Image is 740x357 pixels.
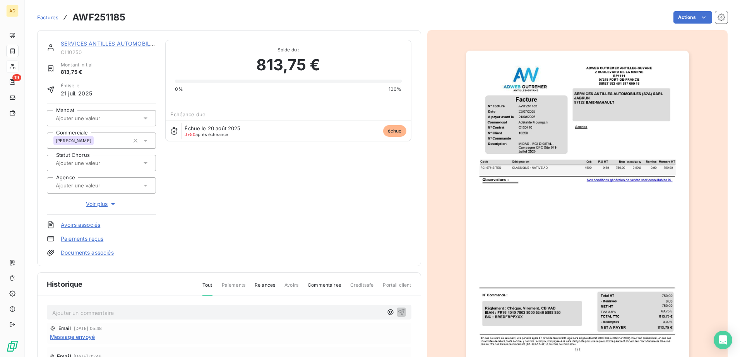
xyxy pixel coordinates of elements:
[714,331,732,349] div: Open Intercom Messenger
[72,10,125,24] h3: AWF251185
[61,49,156,55] span: CL10250
[185,132,228,137] span: après échéance
[222,282,245,295] span: Paiements
[673,11,712,24] button: Actions
[185,125,240,131] span: Échue le 20 août 2025
[56,138,91,143] span: [PERSON_NAME]
[350,282,374,295] span: Creditsafe
[202,282,212,296] span: Tout
[389,86,402,93] span: 100%
[383,125,406,137] span: échue
[6,5,19,17] div: AD
[61,68,92,76] span: 813,75 €
[61,249,114,257] a: Documents associés
[74,326,102,331] span: [DATE] 05:48
[175,86,183,93] span: 0%
[185,132,195,137] span: J+50
[50,333,95,341] span: Message envoyé
[47,279,83,289] span: Historique
[61,221,100,229] a: Avoirs associés
[12,74,21,81] span: 19
[58,326,71,331] span: Email
[61,89,92,97] span: 21 juil. 2025
[170,111,206,117] span: Échéance due
[55,115,133,122] input: Ajouter une valeur
[383,282,411,295] span: Portail client
[61,235,103,243] a: Paiements reçus
[61,82,92,89] span: Émise le
[37,14,58,21] a: Factures
[175,46,401,53] span: Solde dû :
[255,282,275,295] span: Relances
[256,53,320,76] span: 813,75 €
[47,200,156,208] button: Voir plus
[308,282,341,295] span: Commentaires
[55,182,133,189] input: Ajouter une valeur
[61,61,92,68] span: Montant initial
[55,160,133,167] input: Ajouter une valeur
[6,340,19,352] img: Logo LeanPay
[61,40,189,47] a: SERVICES ANTILLES AUTOMOBILES (S2A) SARL
[284,282,298,295] span: Avoirs
[86,200,117,208] span: Voir plus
